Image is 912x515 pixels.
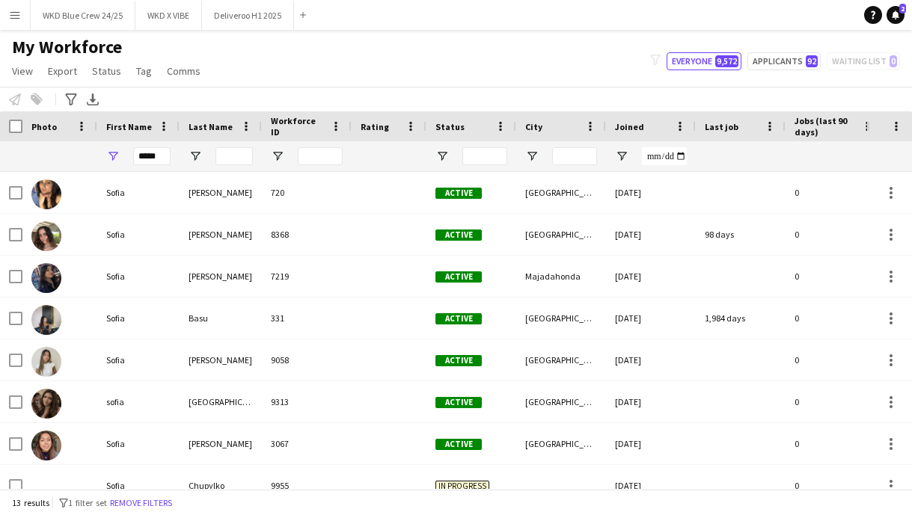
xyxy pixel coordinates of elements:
button: Applicants92 [747,52,821,70]
app-action-btn: Export XLSX [84,90,102,108]
div: 0 [786,297,883,339]
div: [GEOGRAPHIC_DATA] [516,339,606,380]
div: 0 [786,465,883,506]
div: 9058 [262,339,352,380]
input: Workforce ID Filter Input [298,147,343,165]
div: [GEOGRAPHIC_DATA] [180,381,262,422]
div: [GEOGRAPHIC_DATA] [516,297,606,339]
div: 3067 [262,423,352,464]
div: [DATE] [606,172,696,213]
a: Status [86,61,127,81]
a: Comms [161,61,206,81]
span: Active [435,188,482,199]
div: [PERSON_NAME] [180,172,262,213]
span: 1 filter set [68,497,107,508]
div: Sofia [97,172,180,213]
div: [DATE] [606,423,696,464]
div: 9955 [262,465,352,506]
div: [DATE] [606,465,696,506]
a: Export [42,61,83,81]
span: Workforce ID [271,115,325,138]
div: 0 [786,381,883,422]
div: [PERSON_NAME] [180,423,262,464]
div: Sofia [97,423,180,464]
div: 720 [262,172,352,213]
input: Last Name Filter Input [215,147,253,165]
a: 2 [887,6,905,24]
button: Remove filters [107,495,175,511]
input: Status Filter Input [462,147,507,165]
button: WKD X VIBE [135,1,202,30]
button: Open Filter Menu [189,149,202,163]
span: Active [435,397,482,408]
img: Sofia Barreno [31,263,61,293]
div: 8368 [262,214,352,255]
span: Active [435,439,482,450]
div: 7219 [262,256,352,297]
div: [GEOGRAPHIC_DATA] [516,172,606,213]
div: 1,984 days [696,297,786,339]
div: 0 [786,256,883,297]
button: Open Filter Menu [525,149,539,163]
span: View [12,64,33,78]
input: City Filter Input [552,147,597,165]
div: [DATE] [606,214,696,255]
img: Sofia Callari [31,431,61,460]
span: Photo [31,121,57,132]
button: Everyone9,572 [667,52,741,70]
div: [PERSON_NAME] [180,214,262,255]
button: Open Filter Menu [106,149,120,163]
span: Export [48,64,77,78]
span: 92 [806,55,818,67]
span: Comms [167,64,201,78]
span: Active [435,355,482,366]
a: Tag [130,61,158,81]
span: Active [435,229,482,241]
button: Deliveroo H1 2025 [202,1,294,30]
img: Sofia Al-Hussaini [31,179,61,209]
div: Sofia [97,256,180,297]
div: [GEOGRAPHIC_DATA] [516,423,606,464]
span: 2 [899,4,906,13]
div: [DATE] [606,381,696,422]
div: 0 [786,172,883,213]
span: Last Name [189,121,233,132]
div: Sofia [97,465,180,506]
input: First Name Filter Input [133,147,171,165]
div: [PERSON_NAME] [180,339,262,380]
span: Active [435,313,482,324]
div: [DATE] [606,256,696,297]
div: Basu [180,297,262,339]
span: Jobs (last 90 days) [795,115,856,138]
div: sofia [97,381,180,422]
div: 0 [786,214,883,255]
button: Open Filter Menu [615,149,628,163]
span: Status [92,64,121,78]
img: Sofia Becerra [31,347,61,377]
img: sofia borgonovo [31,389,61,419]
div: 98 days [696,214,786,255]
div: Sofia [97,297,180,339]
span: 9,572 [715,55,738,67]
span: City [525,121,542,132]
a: View [6,61,39,81]
div: Sofia [97,339,180,380]
span: My Workforce [12,36,122,58]
button: Open Filter Menu [435,149,449,163]
div: [DATE] [606,339,696,380]
input: Joined Filter Input [642,147,687,165]
span: Rating [361,121,389,132]
div: 0 [786,423,883,464]
img: Sofia Aliotta [31,221,61,251]
span: Status [435,121,465,132]
div: Chupylko [180,465,262,506]
button: Open Filter Menu [271,149,284,163]
div: [DATE] [606,297,696,339]
span: Joined [615,121,644,132]
button: WKD Blue Crew 24/25 [31,1,135,30]
div: [GEOGRAPHIC_DATA] [516,214,606,255]
span: Active [435,271,482,283]
span: First Name [106,121,152,132]
span: Last job [705,121,738,132]
div: 0 [786,339,883,380]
